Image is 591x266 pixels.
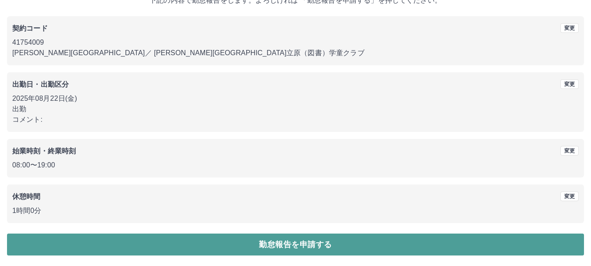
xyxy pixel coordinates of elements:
[12,147,76,155] b: 始業時刻・終業時刻
[560,146,579,156] button: 変更
[12,37,579,48] p: 41754009
[12,25,48,32] b: 契約コード
[12,160,579,170] p: 08:00 〜 19:00
[560,23,579,33] button: 変更
[560,79,579,89] button: 変更
[12,93,579,104] p: 2025年08月22日(金)
[7,234,584,255] button: 勤怠報告を申請する
[12,206,579,216] p: 1時間0分
[560,192,579,201] button: 変更
[12,81,69,88] b: 出勤日・出勤区分
[12,193,41,200] b: 休憩時間
[12,104,579,114] p: 出勤
[12,114,579,125] p: コメント:
[12,48,579,58] p: [PERSON_NAME][GEOGRAPHIC_DATA] ／ [PERSON_NAME][GEOGRAPHIC_DATA]立原（図書）学童クラブ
